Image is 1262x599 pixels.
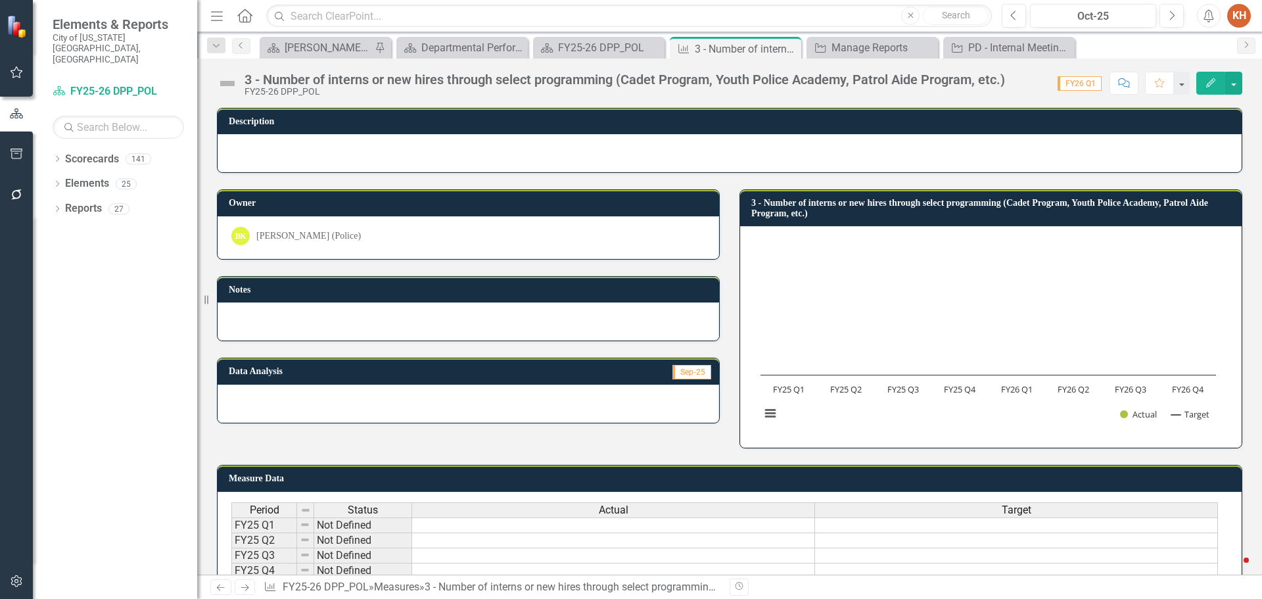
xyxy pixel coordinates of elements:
[599,504,628,516] span: Actual
[314,563,412,579] td: Not Defined
[1172,383,1204,395] text: FY26 Q4
[283,581,369,593] a: FY25-26 DPP_POL
[285,39,371,56] div: [PERSON_NAME]'s Home
[245,72,1005,87] div: 3 - Number of interns or new hires through select programming (Cadet Program, Youth Police Academ...
[536,39,661,56] a: FY25-26 DPP_POL
[229,285,713,295] h3: Notes
[300,505,311,515] img: 8DAGhfEEPCf229AAAAAElFTkSuQmCC
[217,73,238,94] img: Not Defined
[65,201,102,216] a: Reports
[229,366,506,376] h3: Data Analysis
[672,365,711,379] span: Sep-25
[400,39,525,56] a: Departmental Performance Plans - 3 Columns
[695,41,798,57] div: 3 - Number of interns or new hires through select programming (Cadet Program, Youth Police Academ...
[558,39,661,56] div: FY25-26 DPP_POL
[1171,408,1210,420] button: Show Target
[229,198,713,208] h3: Owner
[830,383,862,395] text: FY25 Q2
[314,533,412,548] td: Not Defined
[942,10,970,20] span: Search
[266,5,992,28] input: Search ClearPoint...
[231,563,297,579] td: FY25 Q4
[7,15,30,38] img: ClearPoint Strategy
[947,39,1071,56] a: PD - Internal Meeting Notes
[773,383,805,395] text: FY25 Q1
[751,198,1235,218] h3: 3 - Number of interns or new hires through select programming (Cadet Program, Youth Police Academ...
[1115,383,1146,395] text: FY26 Q3
[887,383,919,395] text: FY25 Q3
[1120,408,1157,420] button: Show Actual
[754,237,1223,434] svg: Interactive chart
[923,7,989,25] button: Search
[754,237,1228,434] div: Chart. Highcharts interactive chart.
[231,548,297,563] td: FY25 Q3
[53,32,184,64] small: City of [US_STATE][GEOGRAPHIC_DATA], [GEOGRAPHIC_DATA]
[229,473,1235,483] h3: Measure Data
[231,517,297,533] td: FY25 Q1
[968,39,1071,56] div: PD - Internal Meeting Notes
[264,580,720,595] div: » »
[1002,504,1031,516] span: Target
[810,39,935,56] a: Manage Reports
[116,178,137,189] div: 25
[1058,383,1089,395] text: FY26 Q2
[231,227,250,245] div: BK
[53,84,184,99] a: FY25-26 DPP_POL
[761,404,780,423] button: View chart menu, Chart
[65,176,109,191] a: Elements
[425,581,1021,593] div: 3 - Number of interns or new hires through select programming (Cadet Program, Youth Police Academ...
[65,152,119,167] a: Scorecards
[256,229,361,243] div: [PERSON_NAME] (Police)
[231,533,297,548] td: FY25 Q2
[374,581,419,593] a: Measures
[1227,4,1251,28] button: KH
[53,16,184,32] span: Elements & Reports
[250,504,279,516] span: Period
[126,153,151,164] div: 141
[53,116,184,139] input: Search Below...
[300,565,310,575] img: 8DAGhfEEPCf229AAAAAElFTkSuQmCC
[300,535,310,545] img: 8DAGhfEEPCf229AAAAAElFTkSuQmCC
[1001,383,1033,395] text: FY26 Q1
[1217,554,1249,586] iframe: Intercom live chat
[1030,4,1156,28] button: Oct-25
[300,519,310,530] img: 8DAGhfEEPCf229AAAAAElFTkSuQmCC
[1058,76,1102,91] span: FY26 Q1
[314,517,412,533] td: Not Defined
[831,39,935,56] div: Manage Reports
[421,39,525,56] div: Departmental Performance Plans - 3 Columns
[108,203,129,214] div: 27
[314,548,412,563] td: Not Defined
[300,550,310,560] img: 8DAGhfEEPCf229AAAAAElFTkSuQmCC
[348,504,378,516] span: Status
[229,116,1235,126] h3: Description
[1035,9,1152,24] div: Oct-25
[245,87,1005,97] div: FY25-26 DPP_POL
[263,39,371,56] a: [PERSON_NAME]'s Home
[944,383,976,395] text: FY25 Q4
